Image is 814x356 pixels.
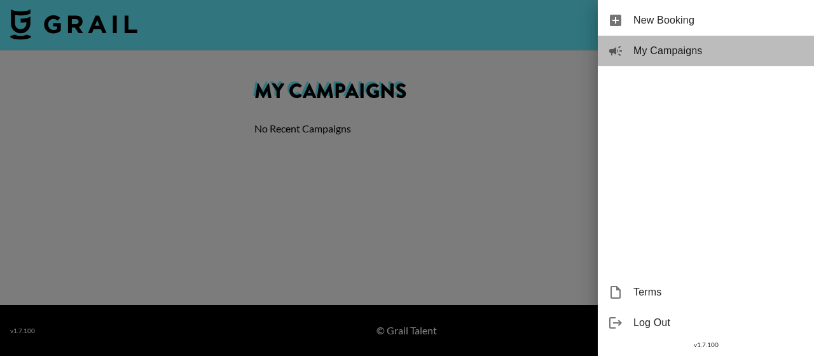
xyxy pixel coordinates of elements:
[633,315,804,331] span: Log Out
[598,277,814,308] div: Terms
[750,292,799,341] iframe: Drift Widget Chat Controller
[598,36,814,66] div: My Campaigns
[598,308,814,338] div: Log Out
[633,43,804,59] span: My Campaigns
[598,338,814,352] div: v 1.7.100
[633,13,804,28] span: New Booking
[633,285,804,300] span: Terms
[598,5,814,36] div: New Booking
